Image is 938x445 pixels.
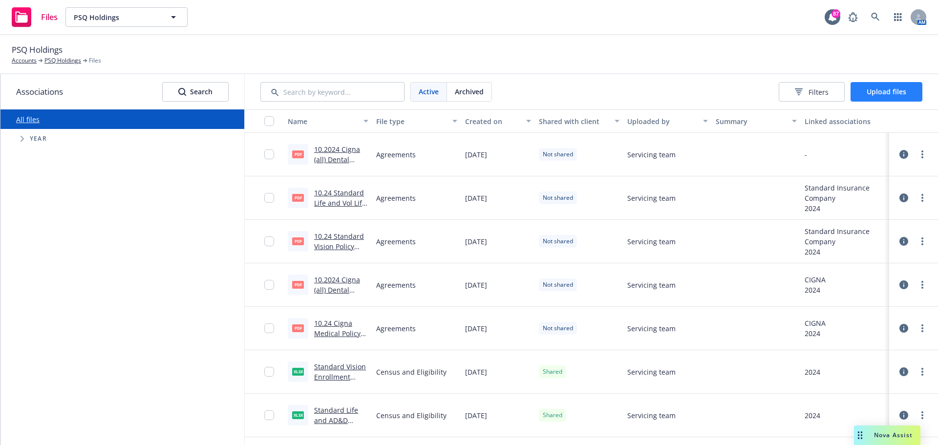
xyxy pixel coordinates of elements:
[465,410,487,421] span: [DATE]
[543,367,562,376] span: Shared
[888,7,908,27] a: Switch app
[260,82,405,102] input: Search by keyword...
[465,149,487,160] span: [DATE]
[376,323,416,334] span: Agreements
[465,193,487,203] span: [DATE]
[461,109,535,133] button: Created on
[8,3,62,31] a: Files
[874,431,913,439] span: Nova Assist
[292,194,304,201] span: pdf
[314,318,361,348] a: 10.24 Cigna Medical Policy PublicSq.pdf
[455,86,484,97] span: Archived
[419,86,439,97] span: Active
[89,56,101,65] span: Files
[178,83,213,101] div: Search
[264,367,274,377] input: Toggle Row Selected
[314,188,366,228] a: 10.24 Standard Life and Vol Life and ADD Policy Public Sq.pdf
[74,12,158,22] span: PSQ Holdings
[539,116,609,127] div: Shared with client
[292,281,304,288] span: pdf
[465,323,487,334] span: [DATE]
[376,193,416,203] span: Agreements
[376,410,447,421] span: Census and Eligibility
[805,318,826,328] div: CIGNA
[264,236,274,246] input: Toggle Row Selected
[12,56,37,65] a: Accounts
[376,149,416,160] span: Agreements
[627,367,676,377] span: Servicing team
[795,87,829,97] span: Filters
[854,425,920,445] button: Nova Assist
[376,236,416,247] span: Agreements
[627,193,676,203] span: Servicing team
[805,203,885,213] div: 2024
[805,247,885,257] div: 2024
[535,109,623,133] button: Shared with client
[805,410,820,421] div: 2024
[831,9,840,18] div: 87
[805,116,885,127] div: Linked associations
[627,280,676,290] span: Servicing team
[917,409,928,421] a: more
[851,82,922,102] button: Upload files
[917,366,928,378] a: more
[543,280,573,289] span: Not shared
[917,279,928,291] a: more
[292,150,304,158] span: pdf
[292,368,304,375] span: xlsx
[854,425,866,445] div: Drag to move
[314,275,360,315] a: 10.2024 Cigna (all) Dental Policy PublicSq.pdf
[288,116,358,127] div: Name
[867,87,906,96] span: Upload files
[543,411,562,420] span: Shared
[372,109,461,133] button: File type
[843,7,863,27] a: Report a Bug
[264,323,274,333] input: Toggle Row Selected
[917,192,928,204] a: more
[627,116,697,127] div: Uploaded by
[12,43,63,56] span: PSQ Holdings
[917,148,928,160] a: more
[917,322,928,334] a: more
[292,237,304,245] span: PDF
[44,56,81,65] a: PSQ Holdings
[712,109,800,133] button: Summary
[465,236,487,247] span: [DATE]
[162,82,229,102] button: SearchSearch
[465,116,520,127] div: Created on
[264,193,274,203] input: Toggle Row Selected
[805,285,826,295] div: 2024
[376,116,446,127] div: File type
[809,87,829,97] span: Filters
[543,324,573,333] span: Not shared
[465,280,487,290] span: [DATE]
[627,149,676,160] span: Servicing team
[805,275,826,285] div: CIGNA
[543,237,573,246] span: Not shared
[623,109,712,133] button: Uploaded by
[805,226,885,247] div: Standard Insurance Company
[314,145,360,174] a: 10.2024 Cigna (all) Dental Policy.pdf
[0,129,244,148] div: Tree Example
[314,362,366,402] a: Standard Vision Enrollment Census [DATE].xlsx
[627,410,676,421] span: Servicing team
[627,236,676,247] span: Servicing team
[376,367,447,377] span: Census and Eligibility
[16,115,40,124] a: All files
[805,367,820,377] div: 2024
[779,82,845,102] button: Filters
[805,328,826,339] div: 2024
[627,323,676,334] span: Servicing team
[41,13,58,21] span: Files
[264,116,274,126] input: Select all
[30,136,47,142] span: Year
[264,280,274,290] input: Toggle Row Selected
[292,411,304,419] span: xlsx
[801,109,889,133] button: Linked associations
[284,109,372,133] button: Name
[543,150,573,159] span: Not shared
[866,7,885,27] a: Search
[178,88,186,96] svg: Search
[465,367,487,377] span: [DATE]
[314,232,364,261] a: 10.24 Standard Vision Policy Public Sq.PDF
